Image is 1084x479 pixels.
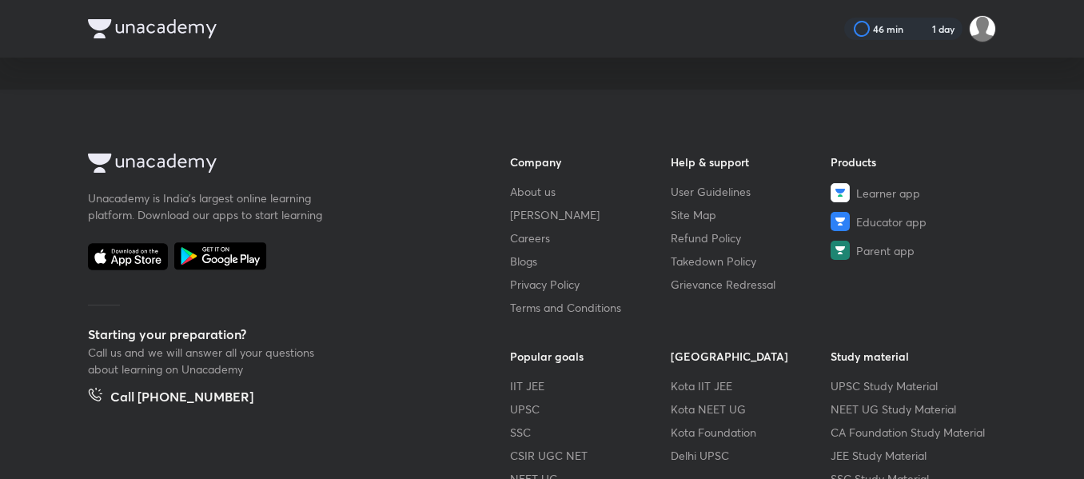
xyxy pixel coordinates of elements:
a: About us [510,183,671,200]
a: UPSC [510,401,671,417]
h6: Popular goals [510,348,671,365]
img: Company Logo [88,154,217,173]
span: Careers [510,230,550,246]
a: Careers [510,230,671,246]
h6: Study material [831,348,991,365]
h5: Call [PHONE_NUMBER] [110,387,253,409]
a: UPSC Study Material [831,377,991,394]
a: Grievance Redressal [671,276,831,293]
a: Educator app [831,212,991,231]
a: Kota Foundation [671,424,831,441]
a: SSC [510,424,671,441]
a: [PERSON_NAME] [510,206,671,223]
a: Refund Policy [671,230,831,246]
img: streak [913,21,929,37]
h6: Products [831,154,991,170]
a: NEET UG Study Material [831,401,991,417]
a: Learner app [831,183,991,202]
a: Blogs [510,253,671,269]
a: Call [PHONE_NUMBER] [88,387,253,409]
h6: Help & support [671,154,831,170]
h6: Company [510,154,671,170]
span: Learner app [856,185,920,202]
a: Terms and Conditions [510,299,671,316]
h5: Starting your preparation? [88,325,459,344]
img: Learner app [831,183,850,202]
a: Privacy Policy [510,276,671,293]
a: Site Map [671,206,831,223]
img: Company Logo [88,19,217,38]
a: User Guidelines [671,183,831,200]
a: Company Logo [88,154,459,177]
img: Parent app [831,241,850,260]
img: Educator app [831,212,850,231]
a: Kota IIT JEE [671,377,831,394]
span: Educator app [856,214,927,230]
a: JEE Study Material [831,447,991,464]
a: IIT JEE [510,377,671,394]
a: Parent app [831,241,991,260]
a: Delhi UPSC [671,447,831,464]
p: Unacademy is India’s largest online learning platform. Download our apps to start learning [88,190,328,223]
a: Kota NEET UG [671,401,831,417]
a: Takedown Policy [671,253,831,269]
a: CA Foundation Study Material [831,424,991,441]
p: Call us and we will answer all your questions about learning on Unacademy [88,344,328,377]
h6: [GEOGRAPHIC_DATA] [671,348,831,365]
img: Gayatri L [969,15,996,42]
span: Parent app [856,242,915,259]
a: CSIR UGC NET [510,447,671,464]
